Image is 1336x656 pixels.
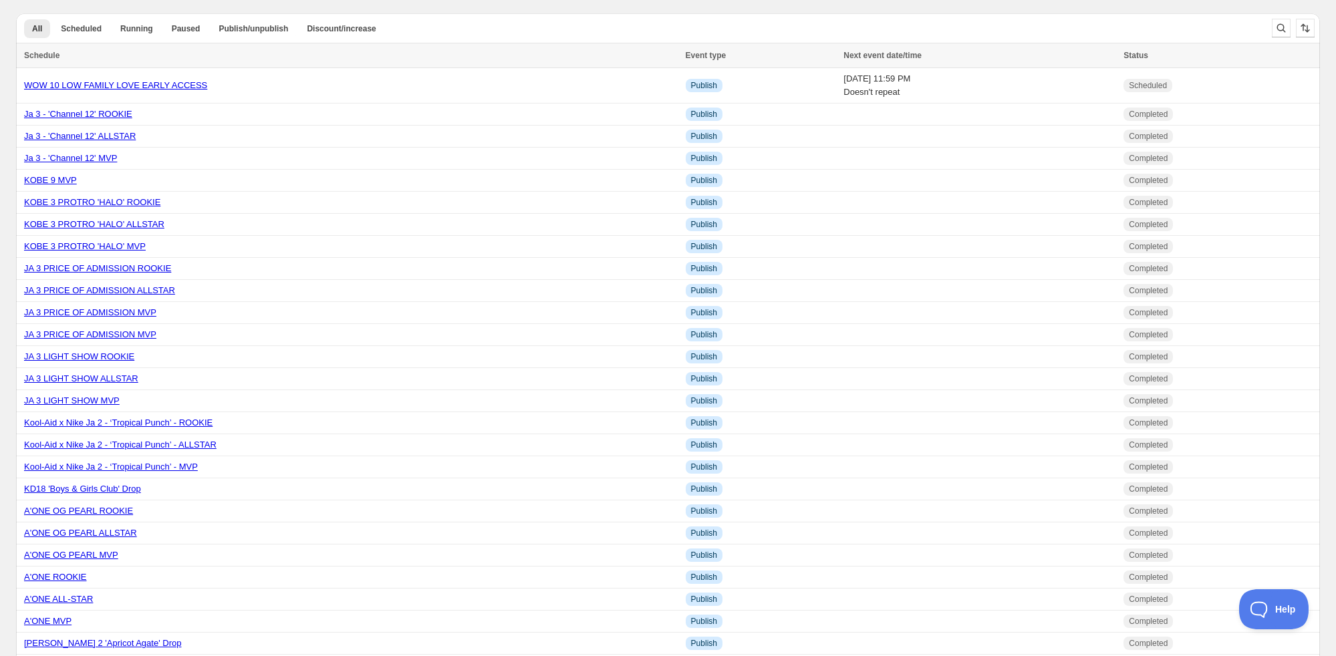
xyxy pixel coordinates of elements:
span: Publish [691,109,717,120]
a: JA 3 PRICE OF ADMISSION MVP [24,329,156,339]
span: Publish [691,285,717,296]
span: Completed [1129,462,1168,472]
span: Publish [691,175,717,186]
span: Completed [1129,197,1168,208]
span: Completed [1129,440,1168,450]
span: Scheduled [1129,80,1167,91]
span: Publish [691,638,717,649]
span: Running [120,23,153,34]
span: Publish [691,373,717,384]
span: Publish/unpublish [219,23,288,34]
span: Publish [691,572,717,583]
span: Publish [691,418,717,428]
span: Completed [1129,528,1168,538]
a: KD18 'Boys & Girls Club' Drop [24,484,141,494]
span: Status [1123,51,1148,60]
span: Publish [691,594,717,605]
button: Search and filter results [1272,19,1291,37]
span: Completed [1129,373,1168,384]
span: Completed [1129,572,1168,583]
button: Sort the results [1296,19,1315,37]
a: WOW 10 LOW FAMILY LOVE EARLY ACCESS [24,80,207,90]
span: Publish [691,462,717,472]
span: Publish [691,153,717,164]
a: JA 3 LIGHT SHOW ALLSTAR [24,373,138,383]
a: JA 3 LIGHT SHOW ROOKIE [24,351,134,361]
a: Ja 3 - 'Channel 12' ROOKIE [24,109,132,119]
span: Completed [1129,484,1168,494]
span: Completed [1129,550,1168,560]
span: All [32,23,42,34]
span: Publish [691,528,717,538]
a: A'ONE OG PEARL ALLSTAR [24,528,137,538]
a: JA 3 PRICE OF ADMISSION ALLSTAR [24,285,175,295]
a: A'ONE OG PEARL ROOKIE [24,506,133,516]
span: Publish [691,506,717,516]
span: Schedule [24,51,59,60]
span: Next event date/time [843,51,922,60]
span: Paused [172,23,201,34]
span: Completed [1129,285,1168,296]
a: [PERSON_NAME] 2 'Apricot Agate' Drop [24,638,181,648]
span: Discount/increase [307,23,376,34]
span: Publish [691,197,717,208]
span: Completed [1129,307,1168,318]
a: Kool-Aid x Nike Ja 2 - ‘Tropical Punch’ - ROOKIE [24,418,213,428]
span: Completed [1129,241,1168,252]
a: A'ONE ROOKIE [24,572,87,582]
span: Completed [1129,616,1168,627]
span: Completed [1129,638,1168,649]
iframe: Toggle Customer Support [1239,589,1309,629]
td: [DATE] 11:59 PM Doesn't repeat [839,68,1119,104]
a: KOBE 3 PROTRO 'HALO' ROOKIE [24,197,160,207]
a: A'ONE OG PEARL MVP [24,550,118,560]
span: Completed [1129,219,1168,230]
span: Publish [691,616,717,627]
span: Completed [1129,131,1168,142]
a: A'ONE ALL-STAR [24,594,93,604]
span: Publish [691,241,717,252]
span: Completed [1129,175,1168,186]
span: Publish [691,484,717,494]
span: Completed [1129,263,1168,274]
a: KOBE 3 PROTRO 'HALO' ALLSTAR [24,219,164,229]
span: Completed [1129,418,1168,428]
span: Completed [1129,351,1168,362]
span: Completed [1129,109,1168,120]
a: KOBE 3 PROTRO 'HALO' MVP [24,241,146,251]
span: Publish [691,329,717,340]
span: Completed [1129,153,1168,164]
span: Completed [1129,506,1168,516]
a: JA 3 PRICE OF ADMISSION ROOKIE [24,263,171,273]
span: Publish [691,550,717,560]
a: Kool-Aid x Nike Ja 2 - ‘Tropical Punch’ - MVP [24,462,198,472]
span: Scheduled [61,23,102,34]
span: Publish [691,351,717,362]
a: JA 3 PRICE OF ADMISSION MVP [24,307,156,317]
a: JA 3 LIGHT SHOW MVP [24,395,120,405]
span: Publish [691,440,717,450]
span: Completed [1129,395,1168,406]
a: KOBE 9 MVP [24,175,77,185]
span: Publish [691,131,717,142]
span: Completed [1129,594,1168,605]
span: Publish [691,307,717,318]
a: Ja 3 - 'Channel 12' ALLSTAR [24,131,136,141]
span: Completed [1129,329,1168,340]
span: Publish [691,263,717,274]
a: Kool-Aid x Nike Ja 2 - ‘Tropical Punch’ - ALLSTAR [24,440,217,450]
span: Publish [691,219,717,230]
span: Publish [691,395,717,406]
span: Publish [691,80,717,91]
span: Event type [686,51,726,60]
a: Ja 3 - 'Channel 12' MVP [24,153,117,163]
a: A'ONE MVP [24,616,72,626]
